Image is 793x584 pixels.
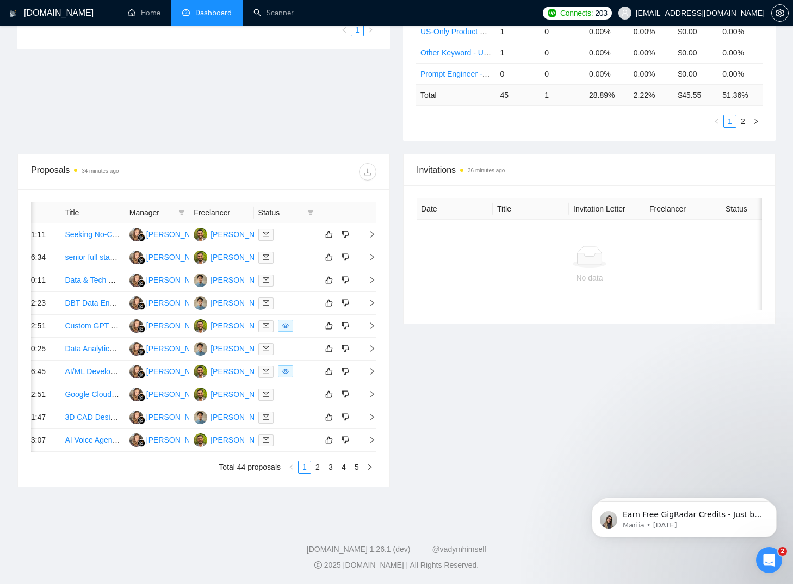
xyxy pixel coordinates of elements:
[129,207,174,219] span: Manager
[138,234,145,241] img: gigradar-bm.png
[210,297,273,309] div: [PERSON_NAME]
[342,390,349,399] span: dislike
[129,411,143,424] img: NK
[129,251,143,264] img: NK
[674,42,718,63] td: $0.00
[756,547,782,573] iframe: Intercom live chat
[342,436,349,444] span: dislike
[194,251,207,264] img: U
[342,344,349,353] span: dislike
[210,434,273,446] div: [PERSON_NAME]
[194,411,207,424] img: RT
[360,368,376,375] span: right
[595,7,607,19] span: 203
[342,299,349,307] span: dislike
[31,163,204,181] div: Proposals
[425,272,754,284] div: No data
[323,274,336,287] button: like
[342,276,349,284] span: dislike
[129,275,209,284] a: NK[PERSON_NAME]
[629,21,674,42] td: 0.00%
[420,27,550,36] a: US-Only Product analytics - no budget
[350,461,363,474] li: 5
[339,365,352,378] button: dislike
[129,229,209,238] a: NK[PERSON_NAME]
[432,545,486,554] a: @vadymhimself
[325,413,333,421] span: like
[253,8,294,17] a: searchScanner
[359,163,376,181] button: download
[351,461,363,473] a: 5
[263,254,269,260] span: mail
[323,411,336,424] button: like
[723,115,736,128] li: 1
[47,42,188,52] p: Message from Mariia, sent 7w ago
[82,168,119,174] time: 34 minutes ago
[65,390,275,399] a: Google Cloud & AI Specialist & Super Awesome Tech Nerd (b)
[146,320,209,332] div: [PERSON_NAME]
[210,343,273,355] div: [PERSON_NAME]
[339,411,352,424] button: dislike
[65,344,175,353] a: Data Analytics Engineer Needed
[47,32,188,300] span: Earn Free GigRadar Credits - Just by Sharing Your Story! 💬 Want more credits for sending proposal...
[146,297,209,309] div: [PERSON_NAME]
[129,321,209,330] a: NK[PERSON_NAME]
[307,545,411,554] a: [DOMAIN_NAME] 1.26.1 (dev)
[60,269,125,292] td: Data & Tech Manager
[146,411,209,423] div: [PERSON_NAME]
[298,461,311,474] li: 1
[178,209,185,216] span: filter
[263,391,269,397] span: mail
[138,394,145,401] img: gigradar-bm.png
[724,115,736,127] a: 1
[325,299,333,307] span: like
[65,413,316,421] a: 3D CAD Design & CFD Analysis for Revolutionary Wave Energy Converter
[621,9,629,17] span: user
[194,389,273,398] a: U[PERSON_NAME]
[129,319,143,333] img: NK
[263,437,269,443] span: mail
[714,118,720,125] span: left
[146,274,209,286] div: [PERSON_NAME]
[146,434,209,446] div: [PERSON_NAME]
[194,252,273,261] a: U[PERSON_NAME]
[307,209,314,216] span: filter
[548,9,556,17] img: upwork-logo.png
[129,342,143,356] img: NK
[772,9,788,17] span: setting
[258,207,303,219] span: Status
[60,202,125,223] th: Title
[312,461,324,473] a: 2
[65,367,294,376] a: AI/ML Developer - Founding Team Member for Innovative AI Startup
[60,315,125,338] td: Custom GPT builder - Do you know Custom GPTs? (this is similar)
[323,251,336,264] button: like
[9,560,784,571] div: 2025 [DOMAIN_NAME] | All Rights Reserved.
[585,63,629,84] td: 0.00%
[737,115,749,127] a: 2
[138,279,145,287] img: gigradar-bm.png
[210,388,273,400] div: [PERSON_NAME]
[325,276,333,284] span: like
[285,461,298,474] li: Previous Page
[360,276,376,284] span: right
[420,70,569,78] a: Prompt Engineer - US-Only AI Development
[138,302,145,310] img: gigradar-bm.png
[718,84,763,105] td: 51.36 %
[771,4,789,22] button: setting
[323,296,336,309] button: like
[569,198,645,220] th: Invitation Letter
[674,84,718,105] td: $ 45.55
[129,228,143,241] img: NK
[314,561,322,569] span: copyright
[325,367,333,376] span: like
[585,42,629,63] td: 0.00%
[339,388,352,401] button: dislike
[146,251,209,263] div: [PERSON_NAME]
[339,319,352,332] button: dislike
[324,461,337,474] li: 3
[339,228,352,241] button: dislike
[736,115,749,128] li: 2
[338,461,350,473] a: 4
[210,365,273,377] div: [PERSON_NAME]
